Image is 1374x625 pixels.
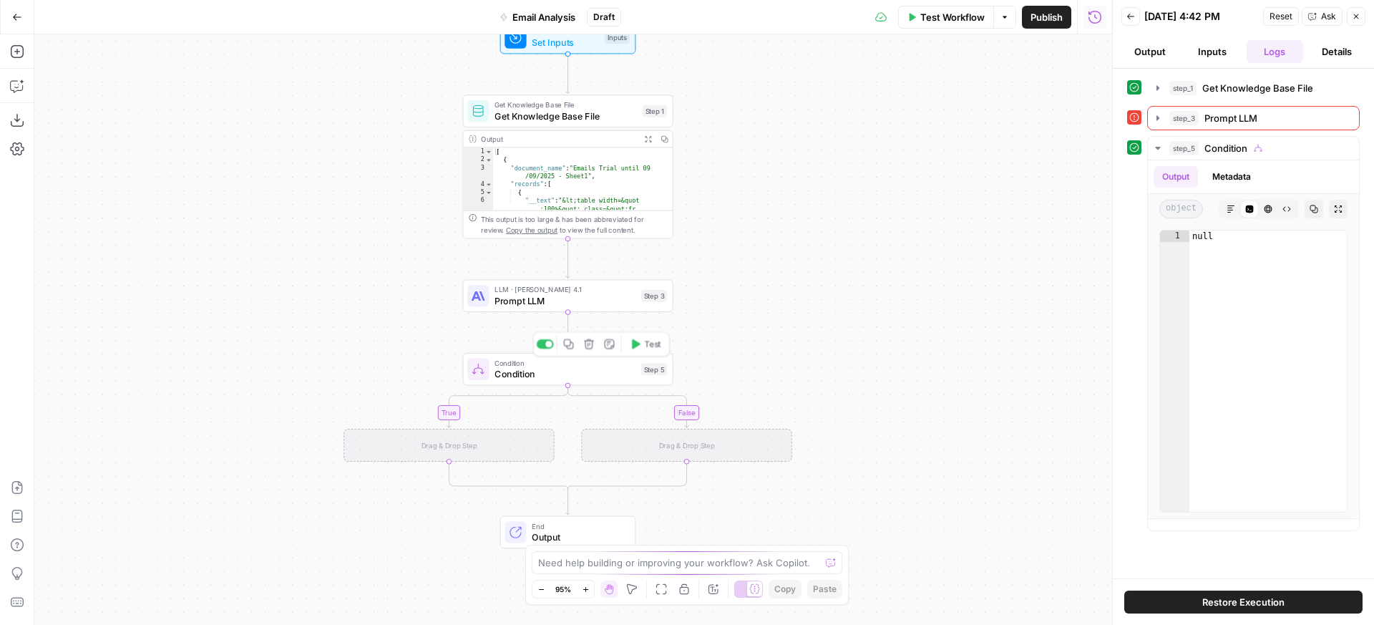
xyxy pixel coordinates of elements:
[566,490,570,515] g: Edge from step_5-conditional-end to end
[494,367,635,381] span: Condition
[643,105,667,117] div: Step 1
[593,11,615,24] span: Draft
[898,6,993,29] button: Test Workflow
[1204,166,1259,188] button: Metadata
[485,147,492,155] span: Toggle code folding, rows 1 through 10
[555,583,571,595] span: 95%
[463,156,493,164] div: 2
[774,583,796,596] span: Copy
[485,156,492,164] span: Toggle code folding, rows 2 through 9
[532,520,624,531] span: End
[1302,7,1343,26] button: Ask
[566,54,570,93] g: Edge from start to step_1
[581,429,791,462] div: Drag & Drop Step
[1204,111,1257,125] span: Prompt LLM
[481,133,635,144] div: Output
[605,32,630,44] div: Inputs
[463,180,493,188] div: 4
[641,363,667,375] div: Step 5
[1184,40,1240,63] button: Inputs
[532,36,599,49] span: Set Inputs
[462,21,673,54] div: WorkflowSet InputsInputs
[1202,81,1313,95] span: Get Knowledge Base File
[462,95,673,238] div: Get Knowledge Base FileGet Knowledge Base FileStep 1Output[ { "document_name":"Emails Trial until...
[494,294,635,307] span: Prompt LLM
[343,429,554,462] div: Drag & Drop Step
[568,462,687,493] g: Edge from step_5-else-ghost to step_5-conditional-end
[481,213,667,235] div: This output is too large & has been abbreviated for review. to view the full content.
[1154,166,1198,188] button: Output
[1022,6,1071,29] button: Publish
[1321,10,1336,23] span: Ask
[641,290,667,302] div: Step 3
[1247,40,1303,63] button: Logs
[463,147,493,155] div: 1
[1030,10,1063,24] span: Publish
[807,580,842,599] button: Paste
[567,385,688,427] g: Edge from step_5 to step_5-else-ghost
[485,188,492,196] span: Toggle code folding, rows 5 through 7
[463,164,493,180] div: 3
[624,335,666,353] button: Test
[494,109,637,122] span: Get Knowledge Base File
[462,516,673,549] div: EndOutput
[463,188,493,196] div: 5
[506,226,557,233] span: Copy the output
[494,284,635,295] span: LLM · [PERSON_NAME] 4.1
[1160,231,1189,242] div: 1
[769,580,801,599] button: Copy
[462,353,673,386] div: ConditionConditionStep 5Test
[1204,141,1247,155] span: Condition
[1124,591,1363,614] button: Restore Execution
[1309,40,1365,63] button: Details
[462,279,673,312] div: LLM · [PERSON_NAME] 4.1Prompt LLMStep 3
[813,583,837,596] span: Paste
[566,239,570,278] g: Edge from step_1 to step_3
[447,385,568,427] g: Edge from step_5 to step_5-if-ghost
[494,100,637,110] span: Get Knowledge Base File
[1263,7,1299,26] button: Reset
[485,180,492,188] span: Toggle code folding, rows 4 through 8
[494,358,635,369] span: Condition
[1159,200,1203,218] span: object
[1169,111,1199,125] span: step_3
[449,462,567,493] g: Edge from step_5-if-ghost to step_5-conditional-end
[1270,10,1292,23] span: Reset
[1202,595,1285,609] span: Restore Execution
[1169,81,1197,95] span: step_1
[532,530,624,544] span: Output
[1169,141,1199,155] span: step_5
[512,10,575,24] span: Email Analysis
[491,6,584,29] button: Email Analysis
[1121,40,1178,63] button: Output
[645,338,661,350] span: Test
[920,10,985,24] span: Test Workflow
